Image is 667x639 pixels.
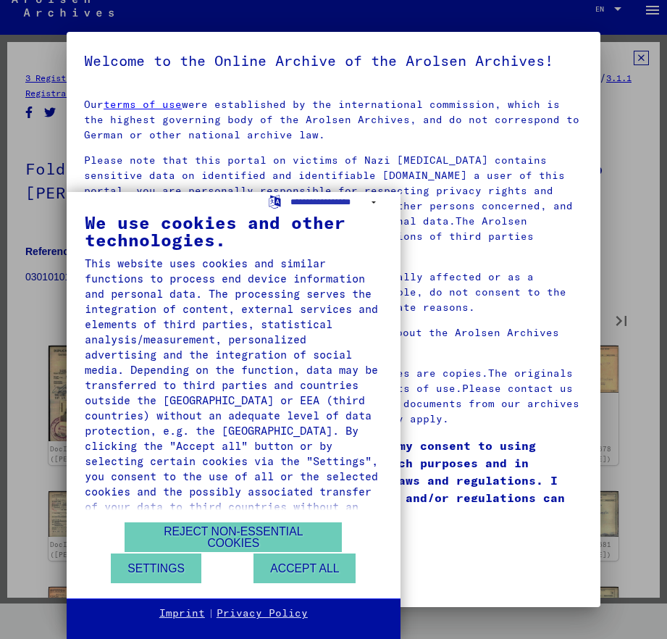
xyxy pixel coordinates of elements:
[85,214,382,248] div: We use cookies and other technologies.
[217,606,308,621] a: Privacy Policy
[111,554,201,583] button: Settings
[85,256,382,530] div: This website uses cookies and similar functions to process end device information and personal da...
[253,554,356,583] button: Accept all
[125,522,342,552] button: Reject non-essential cookies
[159,606,205,621] a: Imprint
